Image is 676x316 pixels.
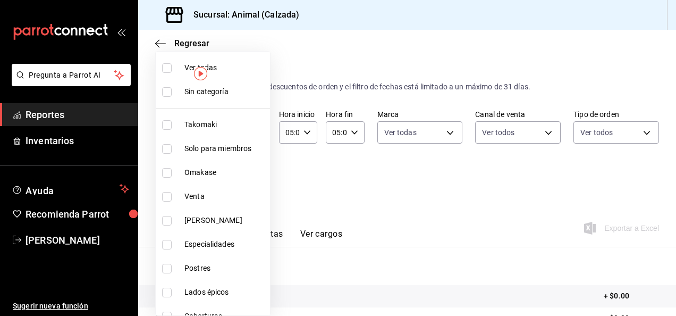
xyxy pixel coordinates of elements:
[184,287,266,298] span: Lados épicos
[184,239,266,250] span: Especialidades
[194,67,207,80] img: Marcador de información sobre herramientas
[184,167,266,178] span: Omakase
[184,215,266,226] span: [PERSON_NAME]
[184,191,266,202] span: Venta
[184,119,266,130] span: Takomaki
[184,263,266,274] span: Postres
[184,143,266,154] span: Solo para miembros
[184,62,266,73] span: Ver todas
[184,86,266,97] span: Sin categoría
